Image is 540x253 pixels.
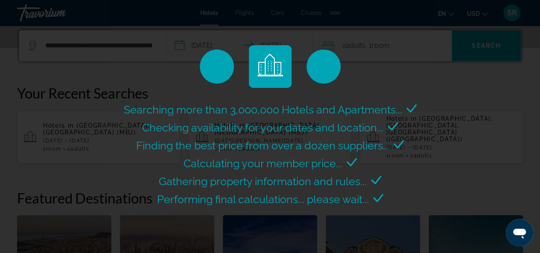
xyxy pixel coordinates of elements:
[142,121,383,134] span: Checking availability for your dates and location...
[124,103,402,116] span: Searching more than 3,000,000 Hotels and Apartments...
[157,193,369,206] span: Performing final calculations... please wait...
[159,175,367,188] span: Gathering property information and rules...
[506,219,533,246] iframe: Button to launch messaging window
[184,157,342,170] span: Calculating your member price...
[136,139,389,152] span: Finding the best price from over a dozen suppliers...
